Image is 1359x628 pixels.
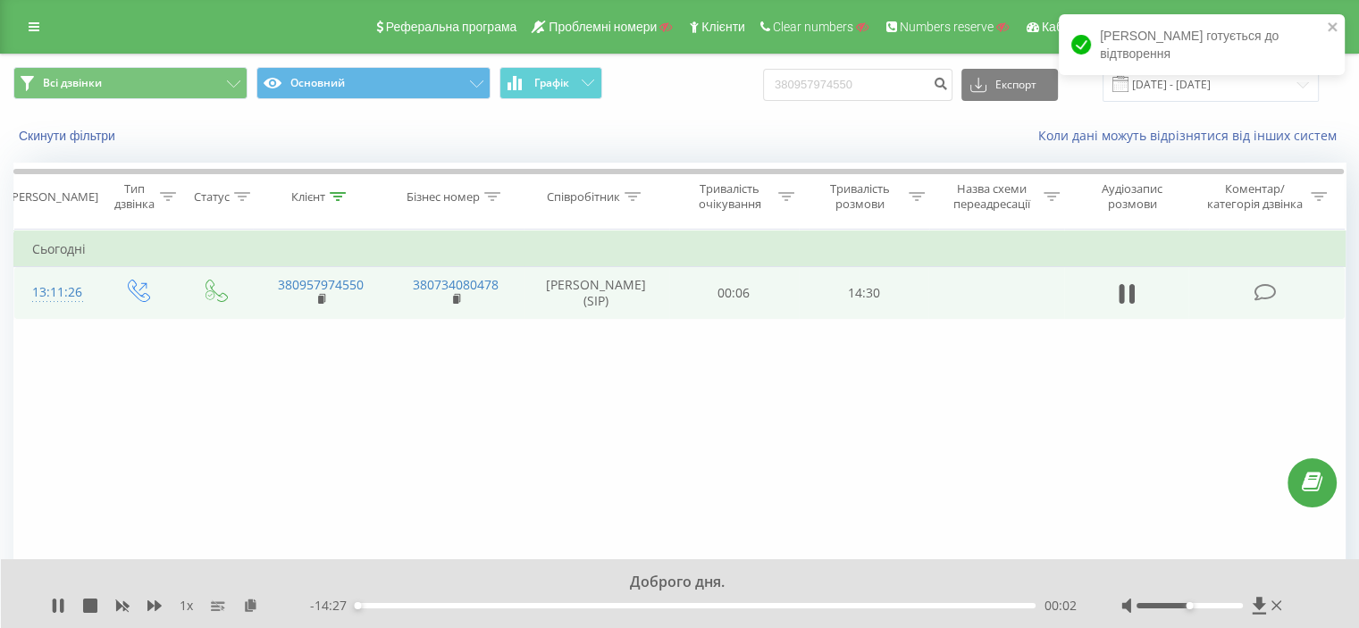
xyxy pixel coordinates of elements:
[1186,602,1193,609] div: Accessibility label
[13,67,247,99] button: Всі дзвінки
[291,189,325,205] div: Клієнт
[310,597,356,615] span: - 14:27
[685,181,775,212] div: Тривалість очікування
[773,20,853,34] span: Clear numbers
[32,275,80,310] div: 13:11:26
[278,276,364,293] a: 380957974550
[386,20,517,34] span: Реферальна програма
[14,231,1346,267] td: Сьогодні
[1038,127,1346,144] a: Коли дані можуть відрізнятися вiд інших систем
[194,189,230,205] div: Статус
[815,181,904,212] div: Тривалість розмови
[961,69,1058,101] button: Експорт
[1080,181,1185,212] div: Аудіозапис розмови
[1202,181,1306,212] div: Коментар/категорія дзвінка
[669,267,799,319] td: 00:06
[900,20,994,34] span: Numbers reserve
[256,67,491,99] button: Основний
[945,181,1039,212] div: Назва схеми переадресації
[524,267,669,319] td: [PERSON_NAME] (SIP)
[174,573,1162,592] div: Доброго дня.
[43,76,102,90] span: Всі дзвінки
[413,276,499,293] a: 380734080478
[701,20,745,34] span: Клієнти
[1327,20,1339,37] button: close
[763,69,952,101] input: Пошук за номером
[549,20,657,34] span: Проблемні номери
[354,602,361,609] div: Accessibility label
[499,67,602,99] button: Графік
[1044,597,1077,615] span: 00:02
[407,189,480,205] div: Бізнес номер
[799,267,928,319] td: 14:30
[8,189,98,205] div: [PERSON_NAME]
[13,128,124,144] button: Скинути фільтри
[1042,20,1086,34] span: Кабінет
[113,181,155,212] div: Тип дзвінка
[534,77,569,89] span: Графік
[1059,14,1345,75] div: [PERSON_NAME] готується до відтворення
[180,597,193,615] span: 1 x
[547,189,620,205] div: Співробітник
